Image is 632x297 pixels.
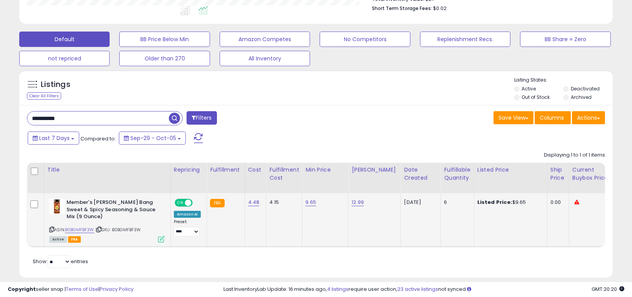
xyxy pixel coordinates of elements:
div: Current Buybox Price [572,166,612,182]
button: not repriced [19,51,110,66]
button: Columns [535,111,571,124]
span: Compared to: [80,135,116,142]
button: Last 7 Days [28,132,79,145]
small: FBA [210,199,224,207]
div: 6 [444,199,468,206]
div: Cost [248,166,263,174]
span: ON [175,200,185,206]
a: Terms of Use [66,285,98,293]
button: Filters [187,111,217,125]
img: 41D4GZHmeNL._SL40_.jpg [49,199,65,214]
button: Replenishment Recs. [420,32,510,47]
div: Title [47,166,167,174]
button: Default [19,32,110,47]
div: Ship Price [550,166,566,182]
button: Older than 270 [119,51,210,66]
div: Repricing [174,166,203,174]
div: 0.00 [550,199,563,206]
label: Out of Stock [522,94,550,100]
div: Date Created [404,166,437,182]
button: BB Price Below Min [119,32,210,47]
div: [DATE] [404,199,435,206]
div: [PERSON_NAME] [352,166,397,174]
a: B0BGMFBF3W [65,227,94,233]
div: Min Price [305,166,345,174]
a: Privacy Policy [100,285,133,293]
div: seller snap | | [8,286,133,293]
label: Deactivated [571,85,600,92]
div: Amazon AI [174,211,201,218]
button: Amazon Competes [220,32,310,47]
span: 2025-10-13 20:20 GMT [592,285,624,293]
div: Fulfillment [210,166,241,174]
div: Last InventoryLab Update: 16 minutes ago, require user action, not synced. [223,286,624,293]
p: Listing States: [514,77,613,84]
button: Actions [572,111,605,124]
div: 4.15 [269,199,296,206]
label: Archived [571,94,592,100]
div: Listed Price [477,166,544,174]
a: 4.48 [248,199,260,206]
span: Columns [540,114,564,122]
span: Sep-29 - Oct-05 [130,134,176,142]
a: 23 active listings [397,285,438,293]
a: 9.65 [305,199,316,206]
div: Preset: [174,219,201,236]
span: All listings currently available for purchase on Amazon [49,236,67,243]
button: Save View [494,111,534,124]
div: ASIN: [49,199,165,242]
span: Show: entries [33,258,88,265]
b: Short Term Storage Fees: [372,5,432,12]
span: $0.02 [433,5,447,12]
button: All Inventory [220,51,310,66]
div: Clear All Filters [27,92,61,100]
div: Fulfillable Quantity [444,166,470,182]
label: Active [522,85,536,92]
button: Sep-29 - Oct-05 [119,132,186,145]
span: Last 7 Days [39,134,70,142]
strong: Copyright [8,285,36,293]
span: | SKU: B0BGMFBF3W [95,227,141,233]
button: BB Share = Zero [520,32,610,47]
b: Member's [PERSON_NAME] Bang Sweet & Spicy Seasoning & Sauce Mix (9 Ounce) [67,199,160,222]
div: Displaying 1 to 1 of 1 items [544,152,605,159]
a: 4 listings [327,285,349,293]
span: FBA [68,236,81,243]
h5: Listings [41,79,70,90]
div: $9.65 [477,199,541,206]
button: No Competitors [320,32,410,47]
div: Fulfillment Cost [269,166,299,182]
b: Listed Price: [477,199,512,206]
a: 12.99 [352,199,364,206]
span: OFF [192,200,204,206]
